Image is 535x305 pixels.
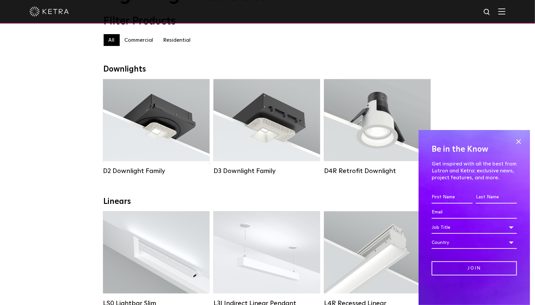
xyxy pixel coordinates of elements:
[432,161,517,181] p: Get inspired with all the best from Lutron and Ketra: exclusive news, project features, and more.
[104,34,120,46] label: All
[432,206,517,219] input: Email
[324,79,431,175] a: D4R Retrofit Downlight Lumen Output:800Colors:White / BlackBeam Angles:15° / 25° / 40° / 60°Watta...
[432,261,517,275] input: Join
[214,79,320,175] a: D3 Downlight Family Lumen Output:700 / 900 / 1100Colors:White / Black / Silver / Bronze / Paintab...
[476,191,517,204] input: Last Name
[432,143,517,156] h4: Be in the Know
[104,197,432,207] div: Linears
[432,191,473,204] input: First Name
[103,79,210,175] a: D2 Downlight Family Lumen Output:1200Colors:White / Black / Gloss Black / Silver / Bronze / Silve...
[214,167,320,175] div: D3 Downlight Family
[158,34,196,46] label: Residential
[324,167,431,175] div: D4R Retrofit Downlight
[103,167,210,175] div: D2 Downlight Family
[120,34,158,46] label: Commercial
[432,236,517,249] div: Country
[30,7,69,16] img: ketra-logo-2019-white
[432,221,517,234] div: Job Title
[483,8,491,16] img: search icon
[498,8,505,14] img: Hamburger%20Nav.svg
[104,65,432,74] div: Downlights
